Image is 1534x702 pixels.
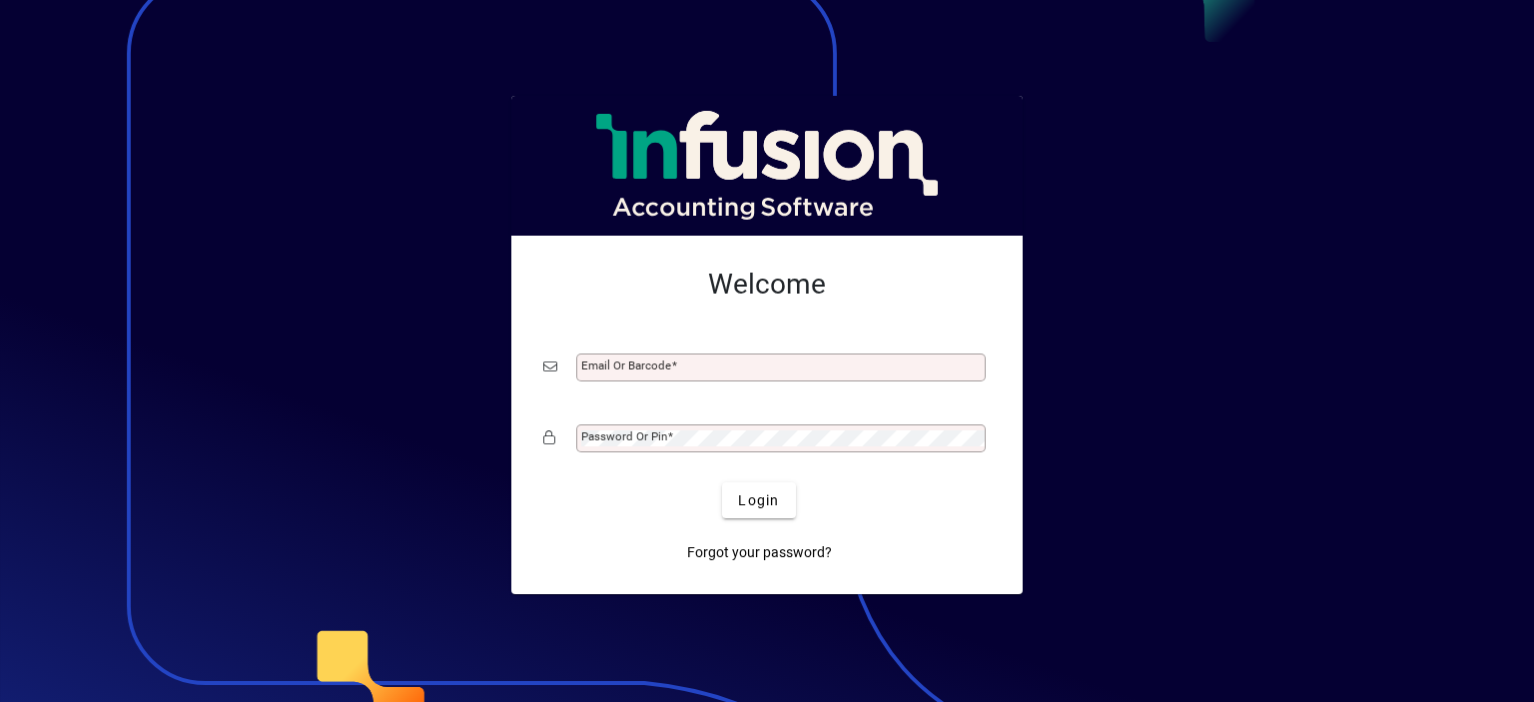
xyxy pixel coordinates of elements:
[687,542,832,563] span: Forgot your password?
[738,490,779,511] span: Login
[679,534,840,570] a: Forgot your password?
[581,358,671,372] mat-label: Email or Barcode
[581,429,667,443] mat-label: Password or Pin
[722,482,795,518] button: Login
[543,268,991,302] h2: Welcome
